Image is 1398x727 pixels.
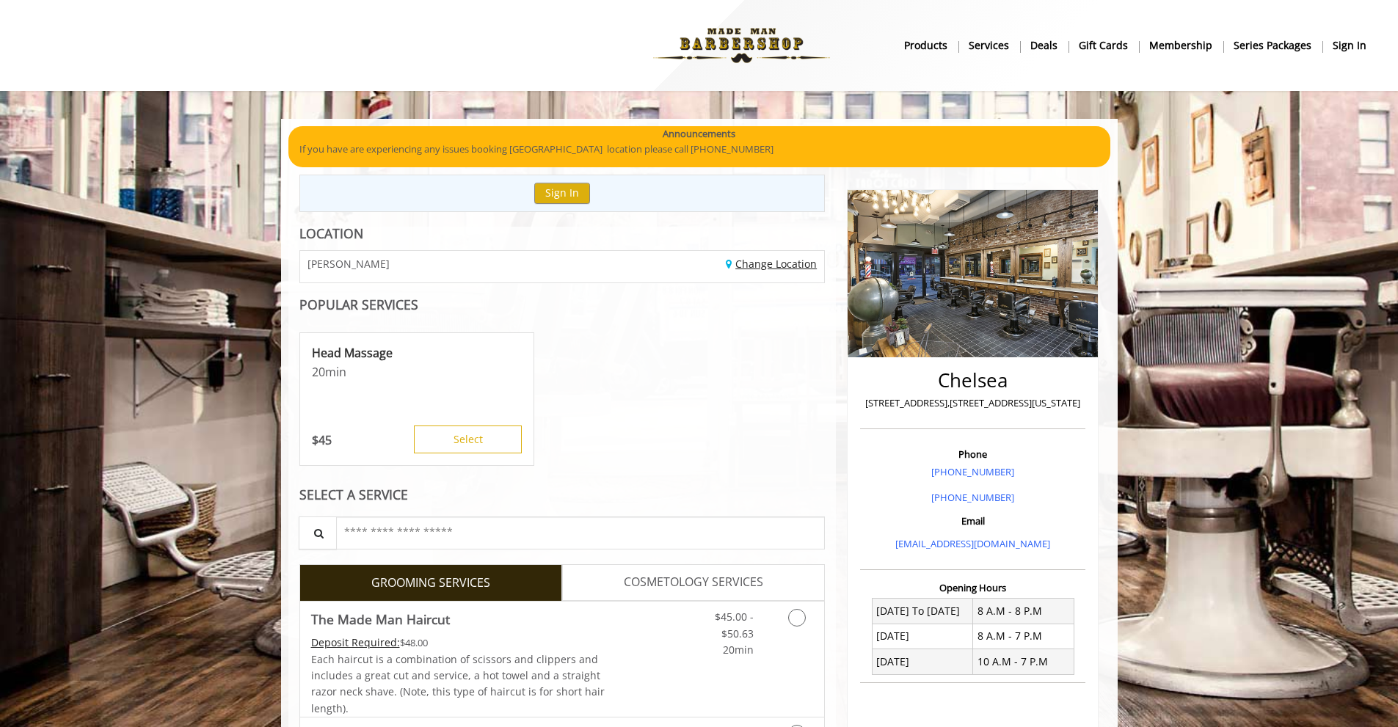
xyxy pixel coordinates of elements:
button: Service Search [299,516,337,549]
a: DealsDeals [1020,34,1068,56]
b: products [904,37,947,54]
b: Series packages [1234,37,1311,54]
td: 8 A.M - 7 P.M [973,624,1074,649]
a: [EMAIL_ADDRESS][DOMAIN_NAME] [895,537,1050,550]
b: The Made Man Haircut [311,609,450,629]
a: Gift cardsgift cards [1068,34,1139,56]
h3: Email [864,516,1082,526]
b: sign in [1333,37,1366,54]
button: Select [414,425,522,453]
b: Services [969,37,1009,54]
a: Change Location [726,257,817,271]
span: [PERSON_NAME] [307,258,390,269]
span: This service needs some Advance to be paid before we block your appointment [311,635,400,649]
span: Each haircut is a combination of scissors and clippers and includes a great cut and service, a ho... [311,652,605,715]
b: POPULAR SERVICES [299,296,418,313]
span: GROOMING SERVICES [371,574,490,593]
a: ServicesServices [958,34,1020,56]
p: Head Massage [312,345,522,361]
td: 10 A.M - 7 P.M [973,649,1074,674]
a: sign insign in [1322,34,1377,56]
p: If you have are experiencing any issues booking [GEOGRAPHIC_DATA] location please call [PHONE_NUM... [299,142,1099,157]
p: [STREET_ADDRESS],[STREET_ADDRESS][US_STATE] [864,395,1082,411]
button: Sign In [534,183,590,204]
p: 20 [312,364,522,380]
a: [PHONE_NUMBER] [931,465,1014,478]
div: $48.00 [311,635,606,651]
a: Series packagesSeries packages [1223,34,1322,56]
span: $ [312,432,318,448]
b: Deals [1030,37,1057,54]
a: Productsproducts [894,34,958,56]
b: Announcements [663,126,735,142]
h3: Opening Hours [860,582,1085,593]
a: [PHONE_NUMBER] [931,491,1014,504]
td: 8 A.M - 8 P.M [973,599,1074,624]
td: [DATE] To [DATE] [872,599,973,624]
div: SELECT A SERVICE [299,488,826,502]
b: Membership [1149,37,1212,54]
td: [DATE] [872,649,973,674]
p: 45 [312,432,332,448]
td: [DATE] [872,624,973,649]
span: 20min [723,643,754,657]
img: Made Man Barbershop logo [641,5,842,86]
h2: Chelsea [864,370,1082,391]
b: LOCATION [299,224,363,242]
a: MembershipMembership [1139,34,1223,56]
span: $45.00 - $50.63 [715,610,754,640]
h3: Phone [864,449,1082,459]
span: min [325,364,346,380]
span: COSMETOLOGY SERVICES [624,573,763,592]
b: gift cards [1079,37,1128,54]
